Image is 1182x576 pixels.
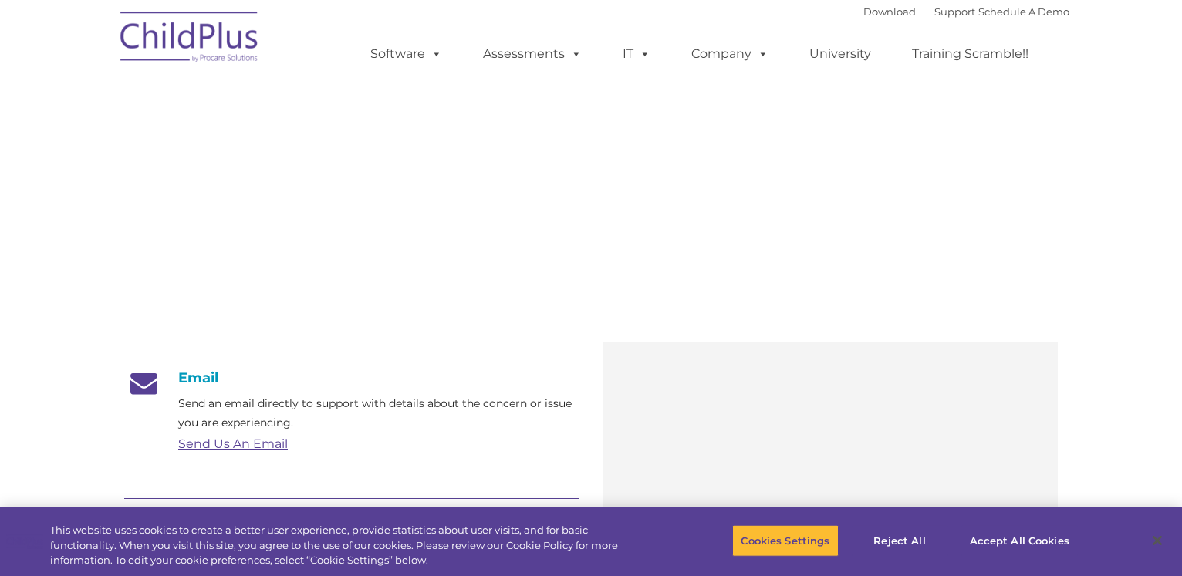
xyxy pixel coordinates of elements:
p: Send an email directly to support with details about the concern or issue you are experiencing. [178,394,579,433]
a: Company [676,39,784,69]
button: Accept All Cookies [961,524,1078,557]
a: Download [863,5,916,18]
button: Close [1140,524,1174,557]
font: | [863,5,1069,18]
div: This website uses cookies to create a better user experience, provide statistics about user visit... [50,523,650,568]
button: Reject All [852,524,948,557]
a: Training Scramble!! [897,39,1044,69]
a: Send Us An Email [178,436,288,451]
a: IT [607,39,666,69]
a: Support [934,5,975,18]
img: ChildPlus by Procare Solutions [113,1,267,78]
a: Schedule A Demo [978,5,1069,18]
a: University [794,39,886,69]
h4: Email [124,369,579,386]
a: Assessments [468,39,597,69]
a: Software [355,39,458,69]
button: Cookies Settings [732,524,838,557]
